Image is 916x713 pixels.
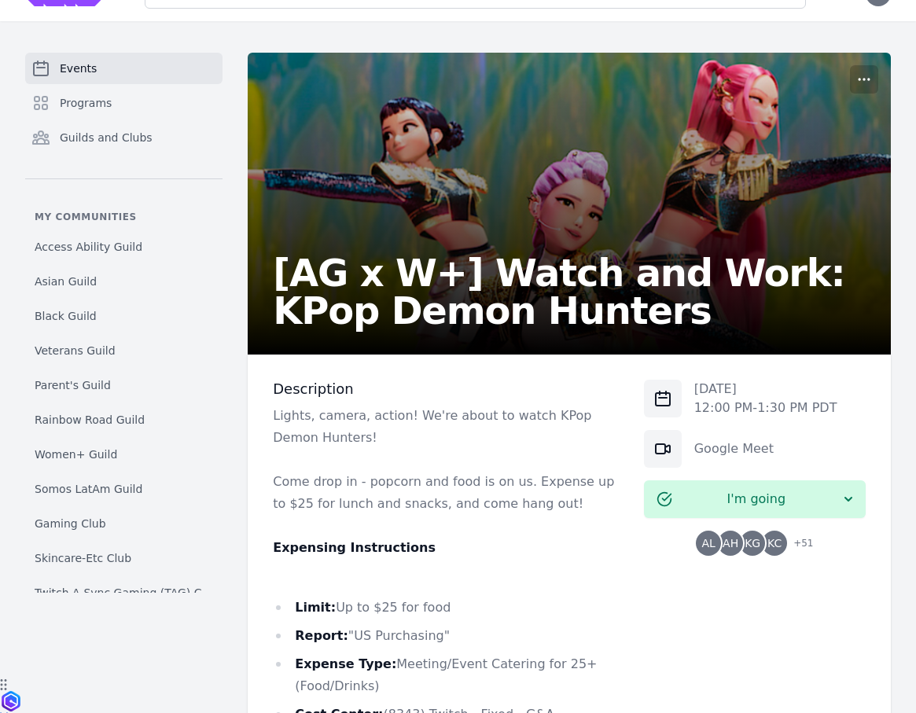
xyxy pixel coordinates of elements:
[35,274,97,289] span: Asian Guild
[25,211,223,223] p: My communities
[273,254,866,329] h2: [AG x W+] Watch and Work: KPop Demon Hunters
[25,233,223,261] a: Access Ability Guild
[60,130,153,145] span: Guilds and Clubs
[25,579,223,607] a: Twitch A-Sync Gaming (TAG) Club
[784,534,813,556] span: + 51
[694,441,774,456] a: Google Meet
[35,412,145,428] span: Rainbow Road Guild
[60,95,112,111] span: Programs
[25,87,223,119] a: Programs
[25,122,223,153] a: Guilds and Clubs
[25,53,223,84] a: Events
[35,343,116,358] span: Veterans Guild
[295,656,396,671] strong: Expense Type:
[35,550,131,566] span: Skincare-Etc Club
[694,380,837,399] p: [DATE]
[672,490,841,509] span: I'm going
[701,538,715,549] span: AL
[694,399,837,417] p: 12:00 PM - 1:30 PM PDT
[273,405,618,449] p: Lights, camera, action! We're about to watch KPop Demon Hunters!
[25,544,223,572] a: Skincare-Etc Club
[273,625,618,647] li: "US Purchasing"
[60,61,97,76] span: Events
[767,538,782,549] span: KC
[295,628,348,643] strong: Report:
[25,267,223,296] a: Asian Guild
[273,597,618,619] li: Up to $25 for food
[25,371,223,399] a: Parent's Guild
[35,447,117,462] span: Women+ Guild
[273,540,436,555] strong: Expensing Instructions
[25,509,223,538] a: Gaming Club
[35,239,142,255] span: Access Ability Guild
[745,538,760,549] span: KG
[35,516,106,531] span: Gaming Club
[25,302,223,330] a: Black Guild
[273,380,618,399] h3: Description
[25,53,223,593] nav: Sidebar
[25,440,223,469] a: Women+ Guild
[35,308,97,324] span: Black Guild
[35,481,142,497] span: Somos LatAm Guild
[25,406,223,434] a: Rainbow Road Guild
[723,538,738,549] span: AH
[25,336,223,365] a: Veterans Guild
[25,475,223,503] a: Somos LatAm Guild
[295,600,336,615] strong: Limit:
[273,653,618,697] li: Meeting/Event Catering for 25+ (Food/Drinks)
[644,480,866,518] button: I'm going
[35,585,213,601] span: Twitch A-Sync Gaming (TAG) Club
[35,377,111,393] span: Parent's Guild
[273,471,618,515] p: Come drop in - popcorn and food is on us. Expense up to $25 for lunch and snacks, and come hang out!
